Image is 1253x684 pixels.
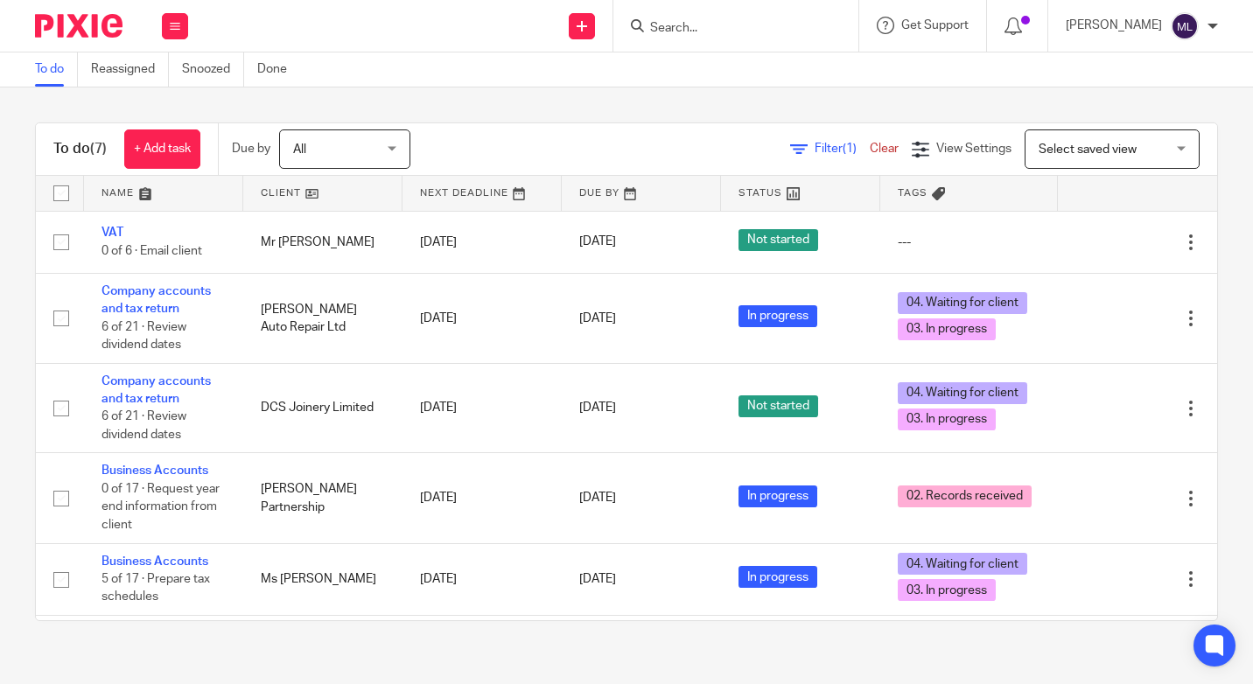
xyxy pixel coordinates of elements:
a: Business Accounts [101,555,208,568]
a: Done [257,52,300,87]
span: In progress [738,485,817,507]
div: --- [898,234,1040,251]
a: Business Accounts [101,464,208,477]
td: [DATE] [402,543,562,615]
img: Pixie [35,14,122,38]
h1: To do [53,140,107,158]
td: Ms [PERSON_NAME] [243,543,402,615]
a: + Add task [124,129,200,169]
td: [DATE] [402,363,562,453]
img: svg%3E [1171,12,1199,40]
td: [DATE] [402,211,562,273]
span: In progress [738,566,817,588]
td: [PERSON_NAME] Partnership [243,453,402,543]
a: VAT [101,227,123,239]
span: 03. In progress [898,579,996,601]
span: Filter [815,143,870,155]
span: In progress [738,305,817,327]
a: Snoozed [182,52,244,87]
span: [DATE] [579,492,616,504]
span: Not started [738,229,818,251]
p: Due by [232,140,270,157]
span: 04. Waiting for client [898,382,1027,404]
td: Mr [PERSON_NAME] [243,211,402,273]
span: Get Support [901,19,969,31]
span: (1) [843,143,857,155]
span: 04. Waiting for client [898,292,1027,314]
p: [PERSON_NAME] [1066,17,1162,34]
span: Tags [898,188,927,198]
span: 03. In progress [898,318,996,340]
td: [DATE] [402,273,562,363]
a: Company accounts and tax return [101,285,211,315]
span: 6 of 21 · Review dividend dates [101,411,186,442]
span: 6 of 21 · Review dividend dates [101,321,186,352]
span: 02. Records received [898,485,1032,507]
span: (7) [90,142,107,156]
span: All [293,143,306,156]
a: To do [35,52,78,87]
td: [DATE] [402,453,562,543]
span: 04. Waiting for client [898,553,1027,575]
span: [DATE] [579,312,616,325]
span: 0 of 17 · Request year end information from client [101,483,220,531]
span: [DATE] [579,236,616,248]
a: Company accounts and tax return [101,375,211,405]
span: View Settings [936,143,1011,155]
span: [DATE] [579,573,616,585]
span: Select saved view [1039,143,1137,156]
span: 5 of 17 · Prepare tax schedules [101,573,210,604]
input: Search [648,21,806,37]
span: 0 of 6 · Email client [101,245,202,257]
span: Not started [738,395,818,417]
a: Reassigned [91,52,169,87]
td: [PERSON_NAME] Auto Repair Ltd [243,273,402,363]
span: [DATE] [579,402,616,415]
a: Clear [870,143,899,155]
span: 03. In progress [898,408,996,430]
td: DCS Joinery Limited [243,363,402,453]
